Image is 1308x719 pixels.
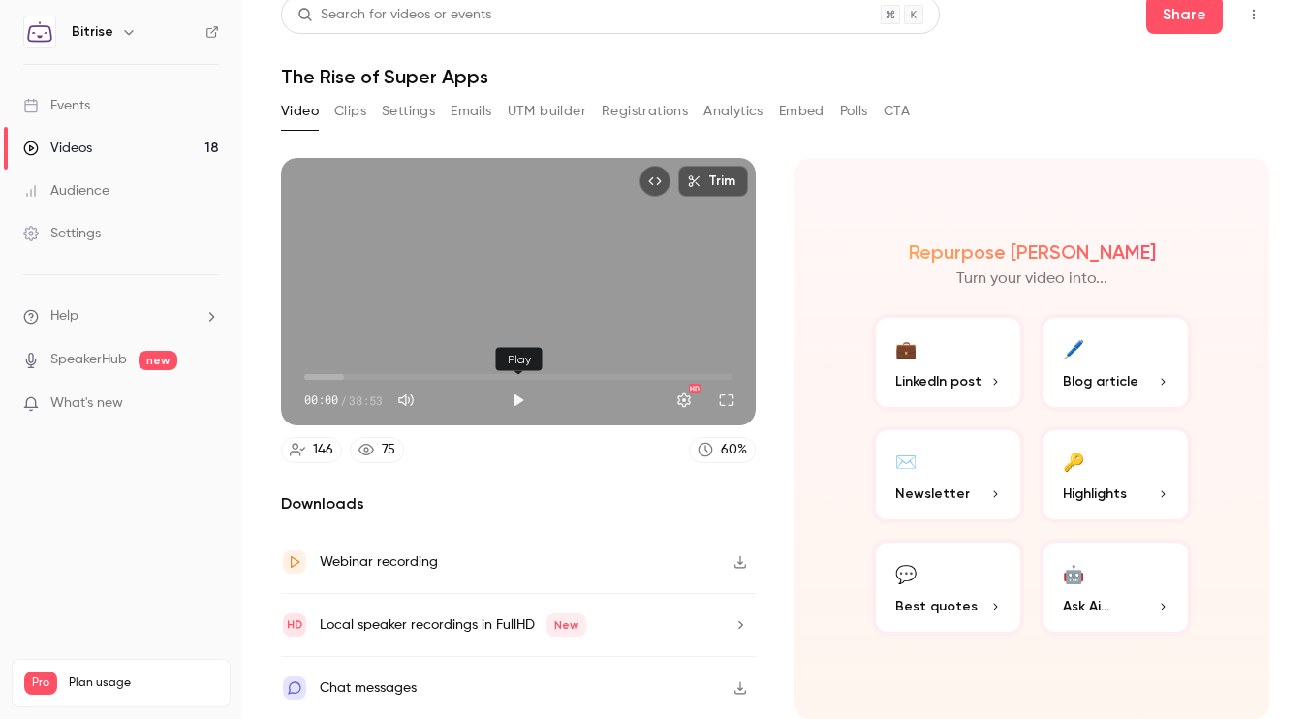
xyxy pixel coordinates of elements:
[313,440,333,460] div: 146
[320,550,438,574] div: Webinar recording
[678,166,748,197] button: Trim
[23,306,219,327] li: help-dropdown-opener
[689,437,756,463] a: 60%
[546,613,586,637] span: New
[639,166,670,197] button: Embed video
[602,96,688,127] button: Registrations
[703,96,763,127] button: Analytics
[895,446,917,476] div: ✉️
[872,426,1024,523] button: ✉️Newsletter
[24,672,57,695] span: Pro
[334,96,366,127] button: Clips
[909,240,1156,264] h2: Repurpose [PERSON_NAME]
[281,492,756,516] h2: Downloads
[349,391,383,409] span: 38:53
[1063,446,1084,476] div: 🔑
[1063,484,1127,504] span: Highlights
[320,613,586,637] div: Local speaker recordings in FullHD
[387,381,425,420] button: Mute
[50,306,78,327] span: Help
[1040,314,1192,411] button: 🖊️Blog article
[23,181,109,201] div: Audience
[1063,371,1138,391] span: Blog article
[508,96,586,127] button: UTM builder
[304,391,383,409] div: 00:00
[50,350,127,370] a: SpeakerHub
[1040,539,1192,636] button: 🤖Ask Ai...
[872,539,1024,636] button: 💬Best quotes
[884,96,910,127] button: CTA
[23,139,92,158] div: Videos
[689,384,701,393] div: HD
[382,96,435,127] button: Settings
[1063,596,1109,616] span: Ask Ai...
[340,391,347,409] span: /
[24,16,55,47] img: Bitrise
[895,596,978,616] span: Best quotes
[872,314,1024,411] button: 💼LinkedIn post
[451,96,491,127] button: Emails
[304,391,338,409] span: 00:00
[1040,426,1192,523] button: 🔑Highlights
[350,437,404,463] a: 75
[956,267,1107,291] p: Turn your video into...
[382,440,395,460] div: 75
[281,437,342,463] a: 146
[895,484,970,504] span: Newsletter
[1063,333,1084,363] div: 🖊️
[1063,558,1084,588] div: 🤖
[779,96,825,127] button: Embed
[50,393,123,414] span: What's new
[895,333,917,363] div: 💼
[895,371,981,391] span: LinkedIn post
[23,96,90,115] div: Events
[707,381,746,420] button: Full screen
[23,224,101,243] div: Settings
[72,22,113,42] h6: Bitrise
[895,558,917,588] div: 💬
[281,96,319,127] button: Video
[281,65,1269,88] h1: The Rise of Super Apps
[840,96,868,127] button: Polls
[496,348,543,371] div: Play
[320,676,417,700] div: Chat messages
[69,675,218,691] span: Plan usage
[499,381,538,420] button: Play
[297,5,491,25] div: Search for videos or events
[665,381,703,420] button: Settings
[139,351,177,370] span: new
[721,440,747,460] div: 60 %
